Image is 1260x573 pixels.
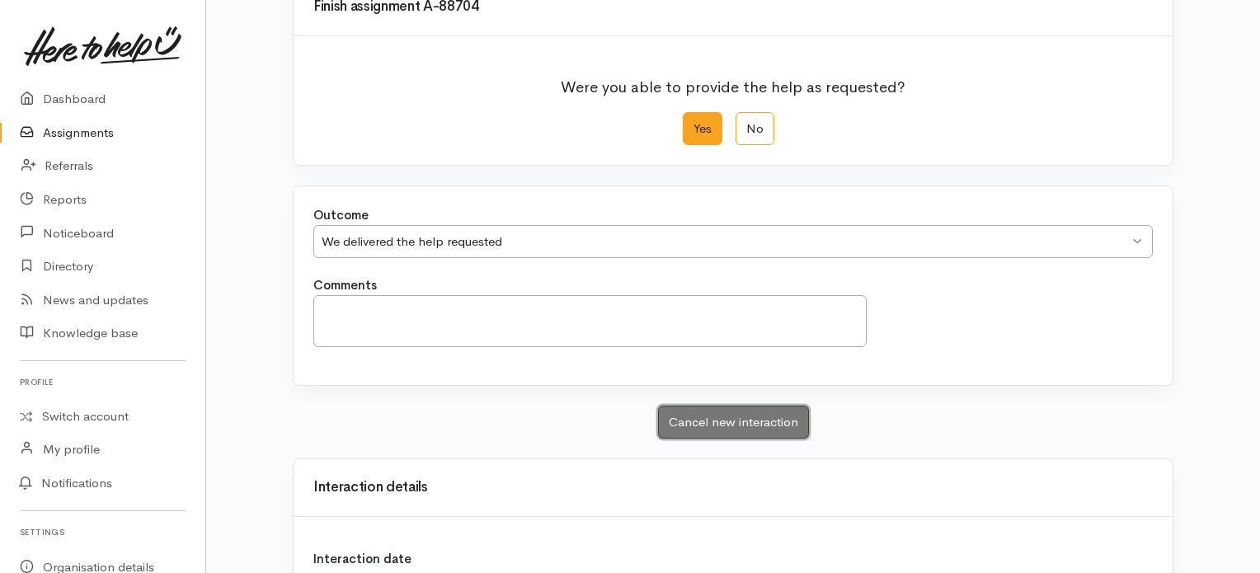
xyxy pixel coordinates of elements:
[736,112,774,146] label: No
[20,371,186,393] h6: Profile
[313,276,377,295] label: Comments
[322,232,1129,251] div: We delivered the help requested
[20,521,186,543] h6: Settings
[313,550,411,569] label: Interaction date
[313,206,369,225] label: Outcome
[561,66,905,99] p: Were you able to provide the help as requested?
[313,480,1153,496] h3: Interaction details
[658,406,809,439] button: Cancel new interaction
[683,112,722,146] label: Yes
